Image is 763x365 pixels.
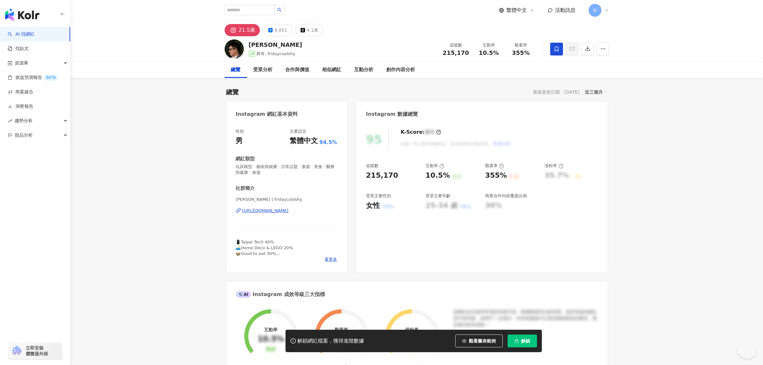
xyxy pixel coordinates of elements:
[236,136,243,146] div: 男
[545,163,564,169] div: 漲粉率
[236,164,337,175] span: 玩具模型 · 藝術與娛樂 · 日常話題 · 家庭 · 美食 · 醫療與健康 · 旅遊
[263,24,292,36] button: 9,851
[426,163,444,169] div: 互動率
[508,335,537,347] button: 解鎖
[239,26,255,35] div: 21.5萬
[253,66,273,74] div: 受眾分析
[8,342,62,360] a: chrome extension立即安裝 瀏覽器外掛
[386,66,415,74] div: 創作內容分析
[405,327,419,332] div: 漲粉率
[236,197,337,202] span: [PERSON_NAME] | fridaycoolshy
[249,41,302,49] div: [PERSON_NAME]
[485,163,504,169] div: 觀看率
[8,103,33,110] a: 洞察報告
[555,7,576,13] span: 活動訊息
[533,89,579,95] div: 最後更新日期：[DATE]
[264,327,278,332] div: 互動率
[225,39,244,59] img: KOL Avatar
[521,338,530,344] span: 解鎖
[469,338,496,344] span: 觀看圖表範例
[8,31,35,38] a: searchAI 找網紅
[290,129,306,134] div: 主要語言
[236,111,298,118] div: Instagram 網紅基本資料
[401,129,441,136] div: K-Score :
[236,156,255,162] div: 網紅類型
[295,24,323,36] button: 4.1萬
[5,8,39,21] img: logo
[426,193,451,199] div: 受眾主要年齡
[366,163,378,169] div: 追蹤數
[443,49,469,56] span: 215,170
[236,208,337,214] a: [URL][DOMAIN_NAME]
[485,193,527,199] div: 商業合作內容覆蓋比例
[225,24,260,36] button: 21.5萬
[477,42,501,48] div: 互動率
[366,193,391,199] div: 受眾主要性別
[366,111,418,118] div: Instagram 數據總覽
[319,139,337,146] span: 94.5%
[335,327,348,332] div: 觀看率
[454,309,598,328] div: 該網紅的互動率和漲粉率都不錯，唯獨觀看率比較普通，為同等級的網紅的中低等級，效果不一定會好，但仍然建議可以發包開箱類型的案型，應該會比較有成效！
[236,129,244,134] div: 性別
[322,66,342,74] div: 相似網紅
[509,42,533,48] div: 觀看率
[8,89,33,95] a: 商案媒合
[8,74,58,81] a: 效益預測報告BETA
[236,291,325,298] div: Instagram 成效等級三大指標
[485,171,507,181] div: 355%
[354,66,374,74] div: 互動分析
[236,291,251,298] div: AI
[26,345,48,357] span: 立即安裝 瀏覽器外掛
[236,185,255,192] div: 社群簡介
[593,7,597,14] span: D
[231,66,241,74] div: 總覽
[8,46,29,52] a: 找貼文
[236,240,293,262] span: 📱Taipei Tech 40% 🛋️Home Deco & LEGO 20% 🍲Good to eat 30% 🧽Housework 10%
[277,8,282,12] span: search
[10,346,23,356] img: chrome extension
[426,171,450,181] div: 10.5%
[455,335,503,347] button: 觀看圖表範例
[286,66,310,74] div: 合作與價值
[242,208,289,214] div: [URL][DOMAIN_NAME]
[274,26,287,35] div: 9,851
[8,119,12,123] span: rise
[443,42,469,48] div: 追蹤數
[15,128,33,142] span: 競品分析
[15,56,28,70] span: 資源庫
[307,26,318,35] div: 4.1萬
[507,7,527,14] span: 繁體中文
[512,50,530,56] span: 355%
[585,88,608,96] div: 近三個月
[366,201,380,211] div: 女性
[226,88,239,97] div: 總覽
[257,51,295,56] span: 舜哥, fridaycoolshy
[325,257,337,262] span: 看更多
[479,50,499,56] span: 10.5%
[298,338,364,344] div: 解鎖網紅檔案，獲得進階數據
[15,114,33,128] span: 趨勢分析
[290,136,318,146] div: 繁體中文
[366,171,398,181] div: 215,170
